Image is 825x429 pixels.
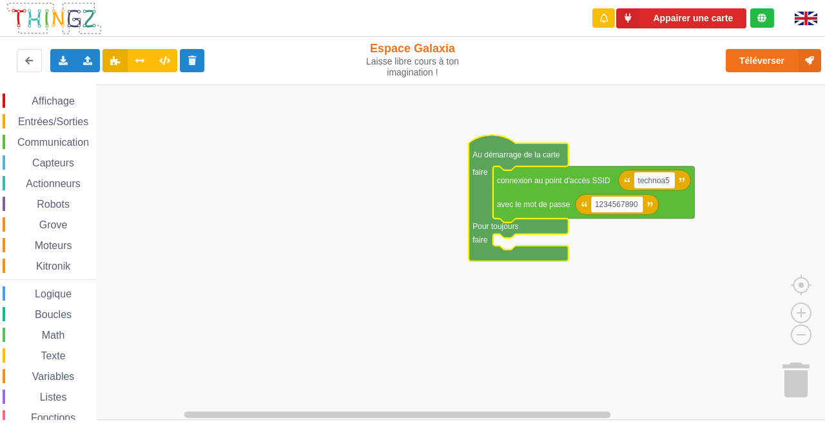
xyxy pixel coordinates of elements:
[497,175,610,185] text: connexion au point d'accès SSID
[795,12,817,25] img: gb.png
[33,288,73,299] span: Logique
[29,412,77,423] span: Fonctions
[30,95,76,106] span: Affichage
[638,175,670,185] text: technoa5
[344,56,482,78] div: Laisse libre cours à ton imagination !
[30,371,77,382] span: Variables
[6,1,102,35] img: thingz_logo.png
[750,8,774,28] div: Tu es connecté au serveur de création de Thingz
[33,240,74,251] span: Moteurs
[38,392,69,403] span: Listes
[33,309,73,320] span: Boucles
[595,200,638,209] text: 1234567890
[472,235,488,244] text: faire
[39,350,67,361] span: Texte
[37,219,70,230] span: Grove
[472,167,488,176] text: faire
[16,116,90,127] span: Entrées/Sorties
[24,178,82,189] span: Actionneurs
[472,150,560,159] text: Au démarrage de la carte
[472,221,518,230] text: Pour toujours
[35,199,72,210] span: Robots
[34,261,72,272] span: Kitronik
[726,49,821,72] button: Téléverser
[30,157,76,168] span: Capteurs
[15,137,91,148] span: Communication
[497,200,570,209] text: avec le mot de passe
[344,41,482,78] div: Espace Galaxia
[40,330,67,341] span: Math
[616,8,746,28] button: Appairer une carte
